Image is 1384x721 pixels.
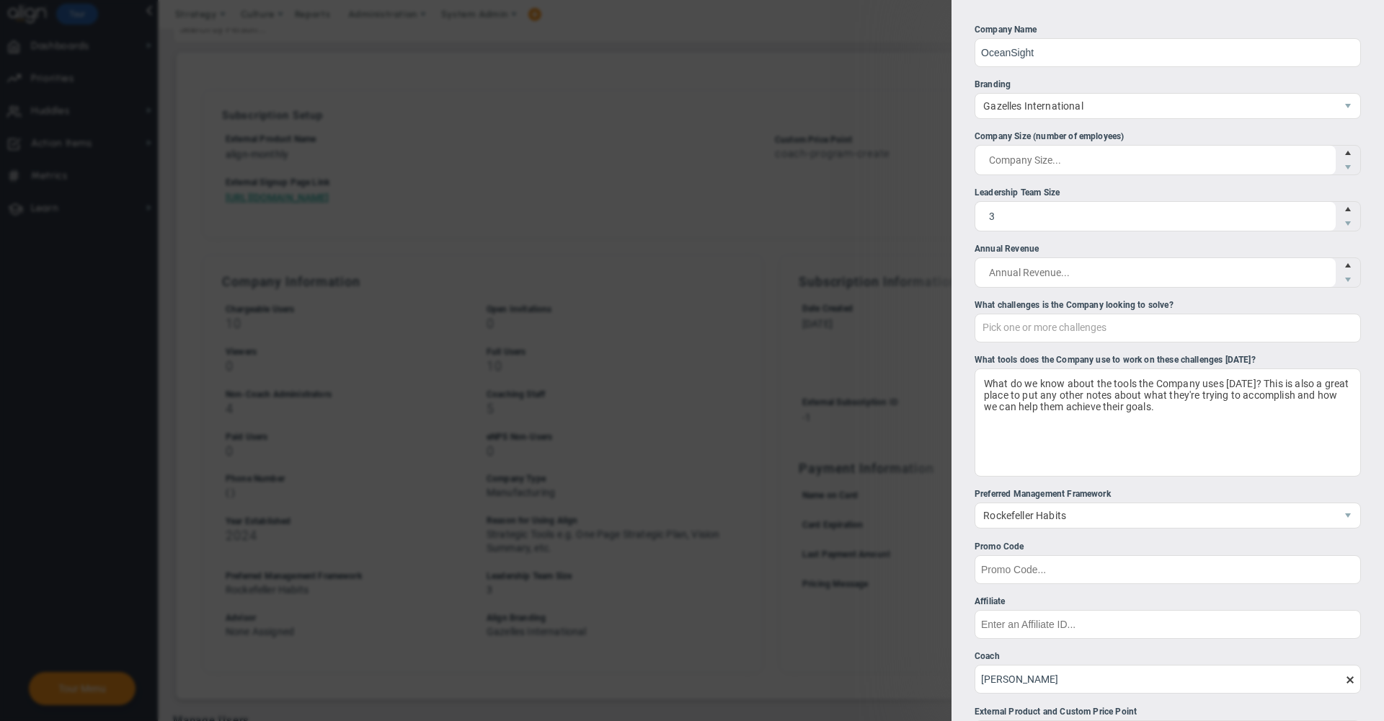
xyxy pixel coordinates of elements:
span: select [1336,503,1360,528]
div: Leadership Team Size [975,186,1361,200]
div: External Product and Custom Price Point [975,705,1361,719]
input: Coach [975,665,1361,694]
input: Affiliate [975,610,1361,639]
div: What do we know about the tools the Company uses [DATE]? This is also a great place to put any ot... [975,368,1361,477]
input: Company Name [975,38,1361,67]
span: Gazelles International [975,94,1336,118]
div: What challenges is the Company looking to solve? [975,298,1361,312]
div: Coach [975,650,1361,663]
div: Branding [975,78,1361,92]
input: Company Size (number of employees) [975,146,1336,174]
div: What tools does the Company use to work on these challenges [DATE]? [975,353,1361,367]
span: clear [1361,673,1372,685]
div: Company Size (number of employees) [975,130,1361,143]
div: Company Name [975,23,1361,37]
input: Annual Revenue [975,258,1336,287]
div: Annual Revenue [975,242,1361,256]
span: Increase value [1336,258,1360,273]
div: Preferred Management Framework [975,487,1361,501]
span: Rockefeller Habits [975,503,1336,528]
input: Leadership Team Size [975,202,1336,231]
span: Increase value [1336,146,1360,160]
span: Decrease value [1336,160,1360,174]
span: Decrease value [1336,216,1360,231]
input: What challenges is the Company looking to solve? [975,314,1135,340]
input: Promo Code [975,555,1361,584]
span: select [1336,94,1360,118]
div: Affiliate [975,595,1361,609]
span: Decrease value [1336,273,1360,287]
div: Promo Code [975,540,1361,554]
span: Increase value [1336,202,1360,216]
